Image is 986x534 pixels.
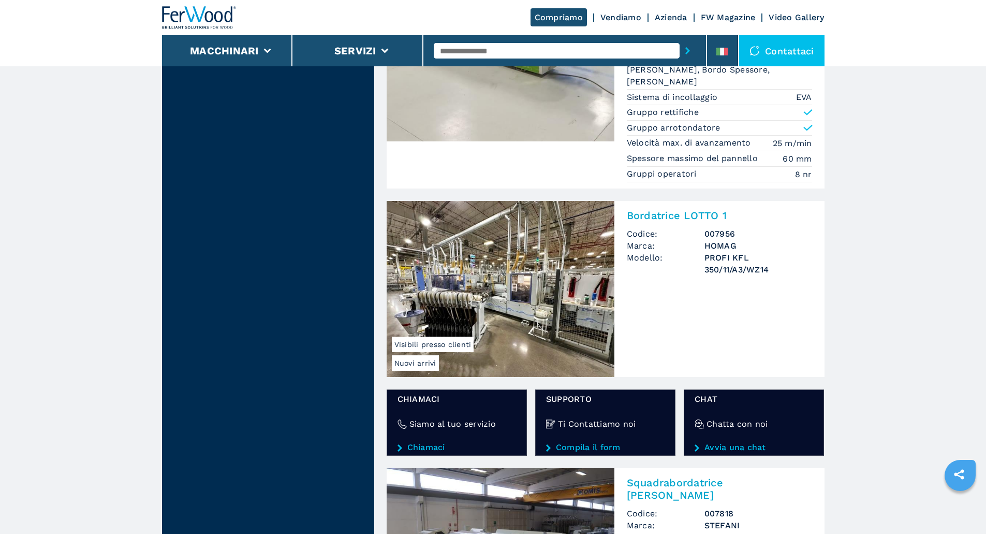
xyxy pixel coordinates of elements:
a: Compila il form [546,443,665,452]
span: Modello: [627,252,704,276]
button: Servizi [334,45,376,57]
em: EVA [796,91,812,103]
a: Chiamaci [398,443,516,452]
span: Marca: [627,240,704,252]
em: 60 mm [783,153,812,165]
p: Sistema di incollaggio [627,92,720,103]
span: Codice: [627,228,704,240]
img: Bordatrice LOTTO 1 HOMAG PROFI KFL 350/11/A3/WZ14 [387,201,614,377]
a: Avvia una chat [695,443,813,452]
h3: STEFANI [704,519,812,531]
a: Azienda [655,12,687,22]
em: [PERSON_NAME], Bordo Spessore, [PERSON_NAME] [627,64,812,88]
h4: Ti Contattiamo noi [558,418,636,430]
img: Ti Contattiamo noi [546,420,555,429]
img: Ferwood [162,6,237,29]
img: Contattaci [749,46,760,56]
span: Chiamaci [398,393,516,405]
a: sharethis [946,461,972,487]
a: Compriamo [531,8,587,26]
span: chat [695,393,813,405]
iframe: Chat [942,487,978,526]
button: submit-button [680,39,696,63]
p: Velocità max. di avanzamento [627,137,754,149]
img: Siamo al tuo servizio [398,420,407,429]
div: Contattaci [739,35,825,66]
p: Gruppo rettifiche [627,107,699,118]
em: 25 m/min [773,137,812,149]
h4: Chatta con noi [707,418,768,430]
p: Spessore massimo del pannello [627,153,761,164]
span: Visibili presso clienti [392,337,474,352]
h2: Squadrabordatrice [PERSON_NAME] [627,477,812,501]
p: Gruppo arrotondatore [627,122,720,134]
button: Macchinari [190,45,259,57]
h3: 007956 [704,228,812,240]
span: Marca: [627,519,704,531]
span: Supporto [546,393,665,405]
a: Vendiamo [600,12,641,22]
h3: 007818 [704,508,812,519]
h3: PROFI KFL 350/11/A3/WZ14 [704,252,812,276]
a: FW Magazine [701,12,756,22]
img: Chatta con noi [695,420,704,429]
em: 8 nr [795,168,812,180]
h3: HOMAG [704,240,812,252]
span: Codice: [627,508,704,519]
h4: Siamo al tuo servizio [409,418,496,430]
a: Video Gallery [769,12,824,22]
p: Gruppi operatori [627,168,699,180]
span: Nuovi arrivi [392,355,439,371]
h2: Bordatrice LOTTO 1 [627,209,812,222]
a: Bordatrice LOTTO 1 HOMAG PROFI KFL 350/11/A3/WZ14Nuovi arriviVisibili presso clientiBordatrice LO... [387,201,825,377]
